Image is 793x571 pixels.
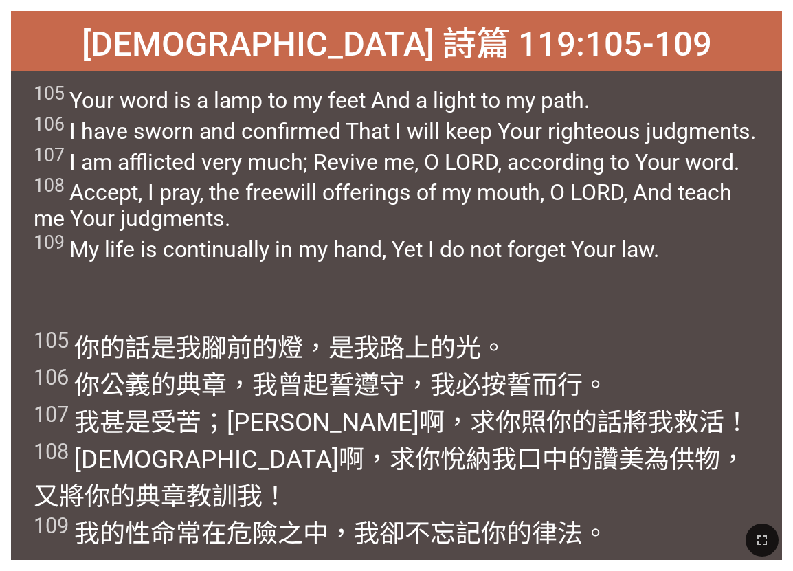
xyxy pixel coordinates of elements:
sup: 108 [34,439,69,464]
span: [DEMOGRAPHIC_DATA] 詩篇 119:105-109 [82,16,712,65]
sup: 109 [34,232,65,254]
wh7521: 我口中 [34,445,746,548]
sup: 106 [34,113,65,135]
wh6031: ；[PERSON_NAME] [34,407,750,548]
sup: 106 [34,365,69,390]
wh8104: 。 我甚是 [34,370,750,548]
wh3966: 受苦 [34,407,750,548]
sup: 107 [34,402,69,427]
wh1697: 是我腳 [34,333,750,548]
wh5410: 上的光 [34,333,750,548]
sup: 105 [34,82,65,104]
sup: 105 [34,328,69,353]
span: Your word is a lamp to my feet And a light to my path. I have sworn and confirmed That I will kee... [34,82,759,262]
wh216: 。 你公義 [34,333,750,548]
wh5071: ，又將你的典章 [34,445,746,548]
span: 你的話 [34,327,759,550]
wh5216: ，是我路 [34,333,750,548]
wh7650: 遵守 [34,370,750,548]
wh4941: ，我曾起誓 [34,370,750,548]
wh7272: 前的燈 [34,333,750,548]
wh6310: 的讚美為供物 [34,445,746,548]
sup: 107 [34,144,65,166]
wh6965: ，我必按誓而行 [34,370,750,548]
sup: 108 [34,175,65,197]
wh6664: 的典章 [34,370,750,548]
wh3068: 啊，求你悅納 [34,445,746,548]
